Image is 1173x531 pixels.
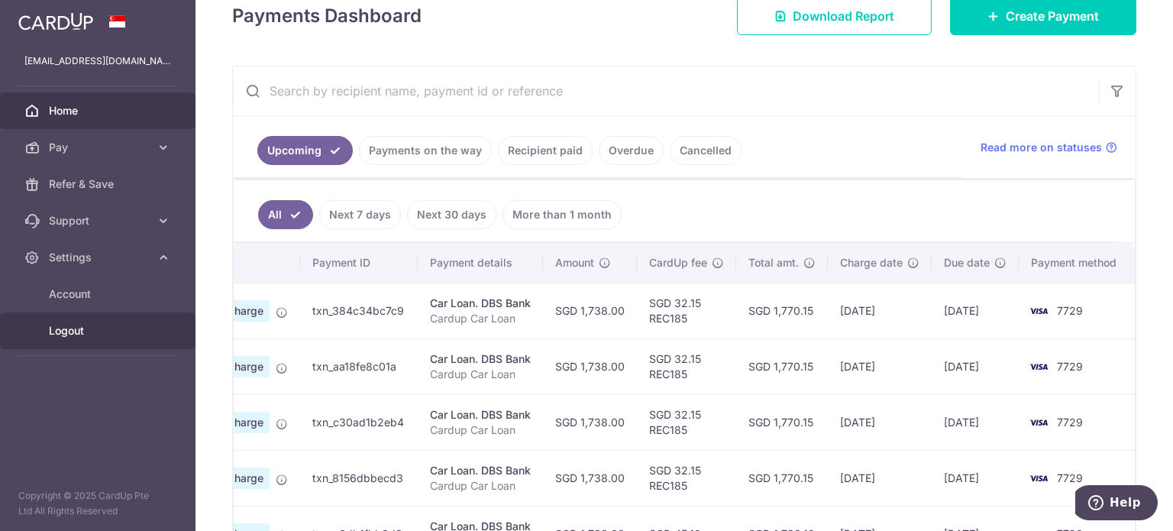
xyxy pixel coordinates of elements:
[637,394,736,450] td: SGD 32.15 REC185
[1019,243,1135,283] th: Payment method
[49,176,150,192] span: Refer & Save
[1023,358,1054,376] img: Bank Card
[637,450,736,506] td: SGD 32.15 REC185
[49,140,150,155] span: Pay
[1057,360,1083,373] span: 7729
[359,136,492,165] a: Payments on the way
[49,250,150,265] span: Settings
[828,283,932,338] td: [DATE]
[637,283,736,338] td: SGD 32.15 REC185
[300,243,418,283] th: Payment ID
[637,338,736,394] td: SGD 32.15 REC185
[258,200,313,229] a: All
[670,136,742,165] a: Cancelled
[1057,304,1083,317] span: 7729
[430,463,531,478] div: Car Loan. DBS Bank
[981,140,1117,155] a: Read more on statuses
[840,255,903,270] span: Charge date
[1023,413,1054,432] img: Bank Card
[430,367,531,382] p: Cardup Car Loan
[232,2,422,30] h4: Payments Dashboard
[944,255,990,270] span: Due date
[736,394,828,450] td: SGD 1,770.15
[407,200,496,229] a: Next 30 days
[418,243,543,283] th: Payment details
[736,283,828,338] td: SGD 1,770.15
[502,200,622,229] a: More than 1 month
[1006,7,1099,25] span: Create Payment
[1023,302,1054,320] img: Bank Card
[649,255,707,270] span: CardUp fee
[932,338,1019,394] td: [DATE]
[932,283,1019,338] td: [DATE]
[1057,471,1083,484] span: 7729
[430,478,531,494] p: Cardup Car Loan
[430,423,531,438] p: Cardup Car Loan
[748,255,799,270] span: Total amt.
[599,136,664,165] a: Overdue
[828,394,932,450] td: [DATE]
[498,136,593,165] a: Recipient paid
[543,283,637,338] td: SGD 1,738.00
[1075,485,1158,523] iframe: Opens a widget where you can find more information
[828,450,932,506] td: [DATE]
[1023,469,1054,487] img: Bank Card
[430,407,531,423] div: Car Loan. DBS Bank
[300,338,418,394] td: txn_aa18fe8c01a
[300,283,418,338] td: txn_384c34bc7c9
[543,394,637,450] td: SGD 1,738.00
[793,7,894,25] span: Download Report
[319,200,401,229] a: Next 7 days
[430,351,531,367] div: Car Loan. DBS Bank
[430,296,531,311] div: Car Loan. DBS Bank
[233,66,1099,115] input: Search by recipient name, payment id or reference
[300,394,418,450] td: txn_c30ad1b2eb4
[257,136,353,165] a: Upcoming
[736,450,828,506] td: SGD 1,770.15
[430,311,531,326] p: Cardup Car Loan
[1057,416,1083,429] span: 7729
[932,394,1019,450] td: [DATE]
[49,287,150,302] span: Account
[736,338,828,394] td: SGD 1,770.15
[49,103,150,118] span: Home
[300,450,418,506] td: txn_8156dbbecd3
[18,12,93,31] img: CardUp
[932,450,1019,506] td: [DATE]
[543,338,637,394] td: SGD 1,738.00
[49,323,150,338] span: Logout
[543,450,637,506] td: SGD 1,738.00
[49,213,150,228] span: Support
[828,338,932,394] td: [DATE]
[24,53,171,69] p: [EMAIL_ADDRESS][DOMAIN_NAME]
[555,255,594,270] span: Amount
[981,140,1102,155] span: Read more on statuses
